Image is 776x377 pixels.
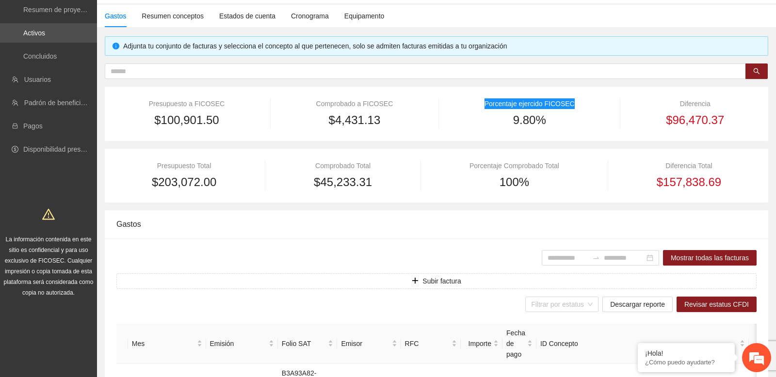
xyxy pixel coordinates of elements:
span: search [753,68,760,76]
div: Adjunta tu conjunto de facturas y selecciona el concepto al que pertenecen, solo se admiten factu... [123,41,760,51]
span: Estamos en línea. [56,129,134,227]
span: Mostrar todas las facturas [671,252,749,263]
span: $203,072.00 [152,173,216,191]
span: $100,901.50 [154,111,219,129]
button: Mostrar todas las facturas [663,250,757,266]
div: Resumen conceptos [142,11,204,21]
a: Usuarios [24,76,51,83]
span: plus [412,277,419,285]
th: Emisión [206,324,278,364]
th: Mes [128,324,206,364]
button: Revisar estatus CFDI [677,297,757,312]
div: Presupuesto a FICOSEC [116,98,257,109]
span: RFC [405,338,450,349]
span: $45,233.31 [314,173,372,191]
textarea: Escriba su mensaje y pulse “Intro” [5,265,185,298]
th: Folio SAT [278,324,338,364]
span: warning [42,208,55,220]
span: Emisor [341,338,389,349]
th: RFC [401,324,461,364]
span: ID Concepto [540,338,738,349]
th: Importe [461,324,502,364]
div: ¡Hola! [645,349,727,357]
span: Fecha de pago [506,328,525,360]
div: Porcentaje Comprobado Total [434,160,595,171]
span: $96,470.37 [666,111,724,129]
span: swap-right [592,254,600,262]
a: Disponibilidad presupuestal [23,145,106,153]
th: Fecha de pago [502,324,536,364]
div: Cronograma [291,11,329,21]
span: La información contenida en este sitio es confidencial y para uso exclusivo de FICOSEC. Cualquier... [4,236,94,296]
span: Mes [132,338,195,349]
div: Gastos [105,11,126,21]
span: 100% [500,173,529,191]
th: ID Concepto [536,324,749,364]
div: Equipamento [344,11,385,21]
div: Minimizar ventana de chat en vivo [159,5,182,28]
p: ¿Cómo puedo ayudarte? [645,359,727,366]
span: to [592,254,600,262]
a: Resumen de proyectos aprobados [23,6,127,14]
span: Revisar estatus CFDI [684,299,749,310]
div: Estados de cuenta [219,11,275,21]
div: Diferencia Total [621,160,757,171]
span: Emisión [210,338,267,349]
span: 9.80% [513,111,546,129]
div: Comprobado a FICOSEC [284,98,425,109]
div: Presupuesto Total [116,160,252,171]
a: Concluidos [23,52,57,60]
div: Gastos [116,210,757,238]
span: $157,838.69 [657,173,721,191]
span: $4,431.13 [329,111,381,129]
div: Chatee con nosotros ahora [50,49,163,62]
div: Comprobado Total [278,160,407,171]
span: info-circle [113,43,119,49]
span: Descargar reporte [610,299,665,310]
span: Subir factura [422,276,461,286]
button: search [745,63,768,79]
a: Pagos [23,122,43,130]
a: Padrón de beneficiarios [24,99,96,107]
div: Porcentaje ejercido FICOSEC [452,98,607,109]
button: plusSubir factura [116,273,757,289]
button: Descargar reporte [602,297,673,312]
span: Folio SAT [282,338,326,349]
a: Activos [23,29,45,37]
th: Emisor [337,324,401,364]
div: Diferencia [633,98,757,109]
span: Importe [465,338,491,349]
